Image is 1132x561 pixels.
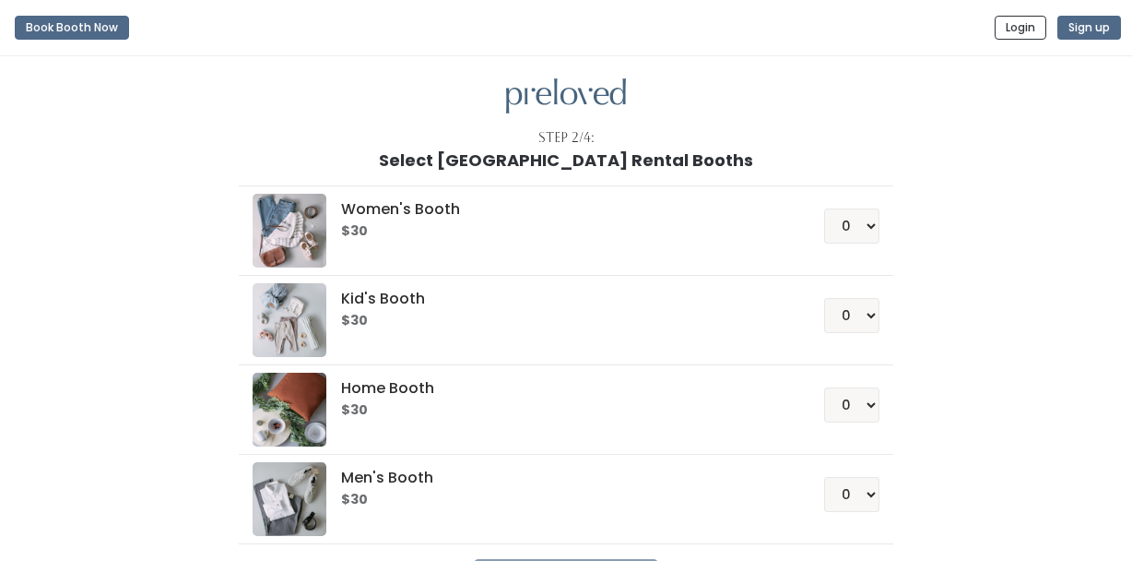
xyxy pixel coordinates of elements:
img: preloved logo [253,462,326,536]
img: preloved logo [506,78,626,114]
h5: Men's Booth [341,470,779,486]
img: preloved logo [253,373,326,447]
img: preloved logo [253,283,326,357]
h1: Select [GEOGRAPHIC_DATA] Rental Booths [379,151,753,170]
img: preloved logo [253,194,326,268]
a: Book Booth Now [15,7,129,48]
h6: $30 [341,224,779,239]
h6: $30 [341,493,779,507]
button: Sign up [1057,16,1121,40]
h5: Home Booth [341,380,779,397]
h6: $30 [341,403,779,418]
h5: Kid's Booth [341,291,779,307]
h5: Women's Booth [341,201,779,218]
button: Book Booth Now [15,16,129,40]
h6: $30 [341,314,779,328]
div: Step 2/4: [538,128,595,148]
button: Login [995,16,1046,40]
